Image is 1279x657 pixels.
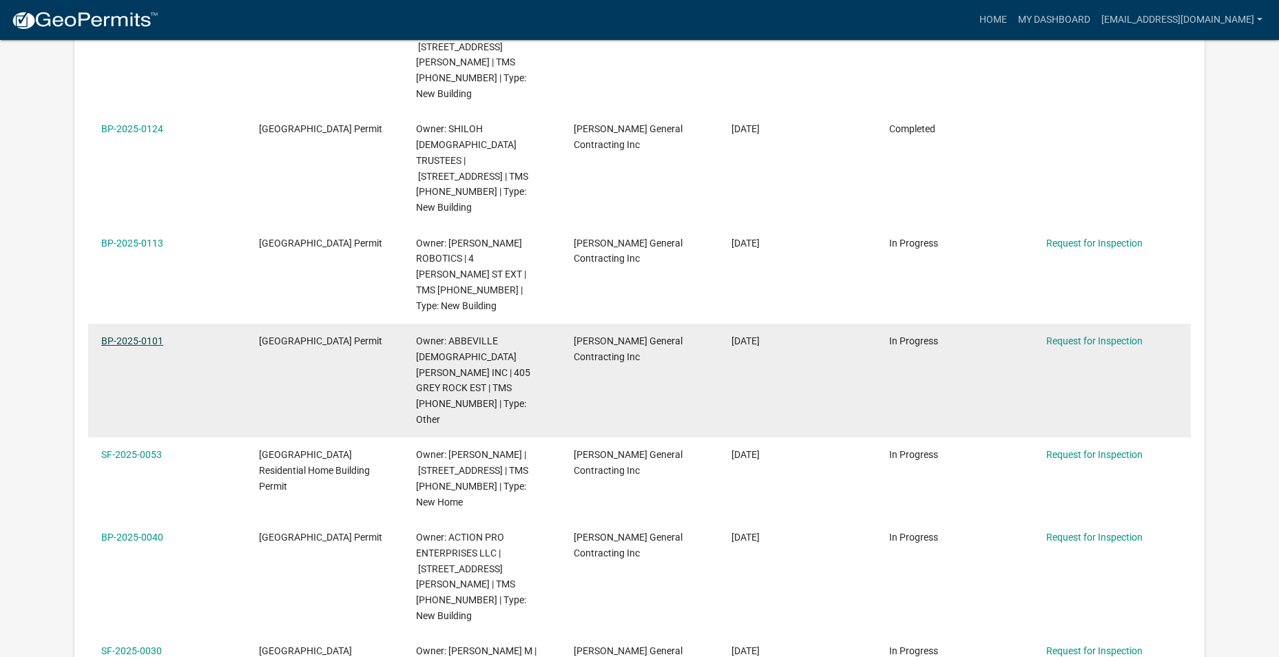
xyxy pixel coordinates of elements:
span: 01/31/2025 [731,645,760,656]
span: Owner: ABBEVILLE CHURCH OF CHRIST INC | 405 GREY ROCK EST | TMS 110-00-00-072 | Type: Other [416,335,530,425]
span: In Progress [889,335,938,346]
span: In Progress [889,645,938,656]
a: BP-2025-0124 [101,123,163,134]
span: In Progress [889,238,938,249]
a: Request for Inspection [1046,645,1143,656]
span: Sommers General Contracting Inc [574,238,683,264]
a: BP-2025-0101 [101,335,163,346]
span: 04/09/2025 [731,335,760,346]
span: Sommers General Contracting Inc [574,123,683,150]
a: Request for Inspection [1046,335,1143,346]
span: 04/14/2025 [731,238,760,249]
span: Abbeville County Residential Home Building Permit [259,449,370,492]
a: SF-2025-0053 [101,449,162,460]
a: BP-2025-0113 [101,238,163,249]
span: 02/27/2025 [731,532,760,543]
span: 04/22/2025 [731,123,760,134]
span: Completed [889,123,935,134]
span: In Progress [889,532,938,543]
a: Home [974,7,1012,33]
a: My Dashboard [1012,7,1096,33]
span: Abbeville County Building Permit [259,238,382,249]
span: Owner: SHILOH MENNONITE CHURCH TRUSTEES | 2604 Hwy 184 | TMS 049-00-00-057 | Type: New Building [416,123,528,213]
a: Request for Inspection [1046,532,1143,543]
a: BP-2025-0040 [101,532,163,543]
span: Sommers General Contracting Inc [574,449,683,476]
a: Request for Inspection [1046,449,1143,460]
span: Sommers General Contracting Inc [574,532,683,559]
span: Abbeville County Building Permit [259,532,382,543]
span: Owner: ACTION PRO ENTERPRISES LLC | 485 E Russell Lake Blvd | TMS 153-00-00-022 | Type: New Building [416,532,526,621]
a: Request for Inspection [1046,238,1143,249]
span: Owner: STOLL BRADLEY | 250 COLD SPRINGS CENTER RD | TMS 070-00-00-134 | Type: New Home [416,449,528,507]
span: Owner: DUE WEST ROBOTICS | 4 CARVER ST EXT | TMS 035-09-03-010 | Type: New Building [416,238,526,311]
span: 03/26/2025 [731,449,760,460]
span: Sommers General Contracting Inc [574,335,683,362]
span: Abbeville County Building Permit [259,123,382,134]
a: [EMAIL_ADDRESS][DOMAIN_NAME] [1096,7,1268,33]
span: In Progress [889,449,938,460]
a: SF-2025-0030 [101,645,162,656]
span: Abbeville County Building Permit [259,335,382,346]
